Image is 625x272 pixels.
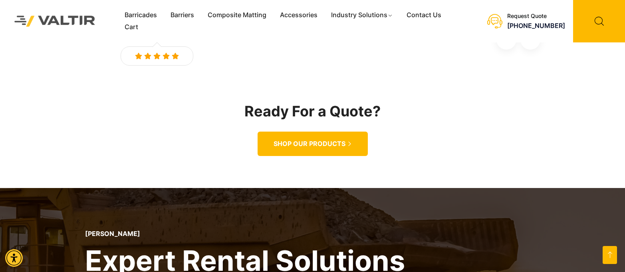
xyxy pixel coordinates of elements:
[258,132,368,156] a: SHOP OUR PRODUCTS
[5,249,23,267] div: Accessibility Menu
[6,7,104,35] img: Valtir Rentals
[164,9,201,21] a: Barriers
[507,22,565,30] a: call (888) 496-3625
[85,104,540,120] h2: Ready For a Quote?
[118,9,164,21] a: Barricades
[324,9,400,21] a: Industry Solutions
[507,13,565,20] div: Request Quote
[201,9,273,21] a: Composite Matting
[274,140,345,148] span: SHOP OUR PRODUCTS
[118,21,145,33] a: Cart
[85,230,405,238] p: [PERSON_NAME]
[273,9,324,21] a: Accessories
[603,246,617,264] a: Open this option
[400,9,448,21] a: Contact Us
